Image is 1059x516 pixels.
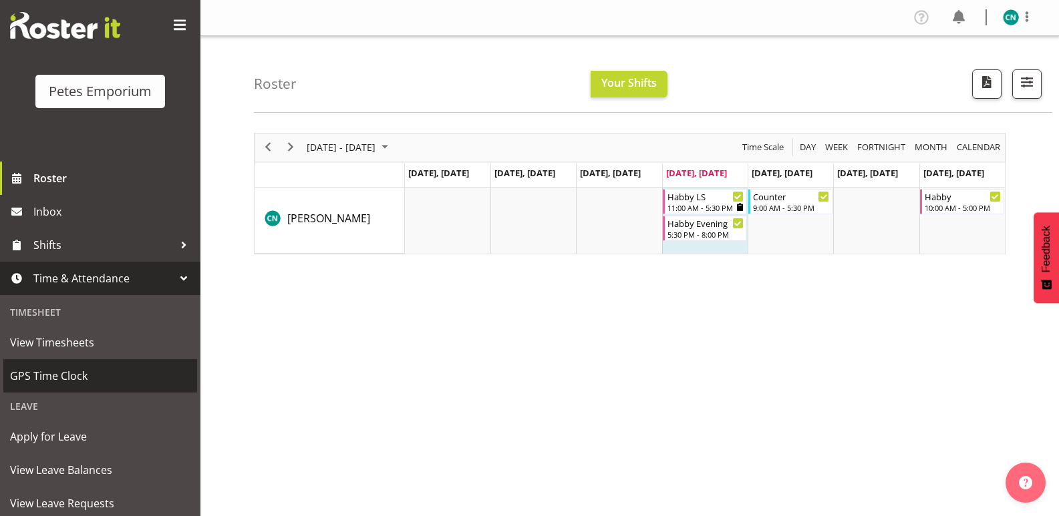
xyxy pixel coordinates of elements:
[1034,212,1059,303] button: Feedback - Show survey
[798,139,818,156] button: Timeline Day
[405,188,1005,254] table: Timeline Week of October 2, 2025
[955,139,1002,156] span: calendar
[752,167,812,179] span: [DATE], [DATE]
[925,190,1001,203] div: Habby
[10,12,120,39] img: Rosterit website logo
[33,268,174,288] span: Time & Attendance
[10,332,190,352] span: View Timesheets
[3,359,197,393] a: GPS Time Clock
[1019,476,1032,489] img: help-xxl-2.png
[667,216,744,230] div: Habby Evening
[259,139,277,156] button: Previous
[33,202,194,222] span: Inbox
[663,216,747,241] div: Christine Neville"s event - Habby Evening Begin From Thursday, October 2, 2025 at 5:30:00 PM GMT+...
[254,76,297,91] h4: Roster
[856,139,907,156] span: Fortnight
[1012,69,1042,99] button: Filter Shifts
[3,298,197,326] div: Timesheet
[748,189,833,214] div: Christine Neville"s event - Counter Begin From Friday, October 3, 2025 at 9:00:00 AM GMT+13:00 En...
[302,134,396,162] div: Sep 29 - Oct 05, 2025
[667,202,744,213] div: 11:00 AM - 5:30 PM
[741,139,785,156] span: Time Scale
[10,427,190,447] span: Apply for Leave
[913,139,949,156] span: Month
[580,167,641,179] span: [DATE], [DATE]
[667,190,744,203] div: Habby LS
[923,167,984,179] span: [DATE], [DATE]
[408,167,469,179] span: [DATE], [DATE]
[287,211,370,226] span: [PERSON_NAME]
[494,167,555,179] span: [DATE], [DATE]
[823,139,851,156] button: Timeline Week
[279,134,302,162] div: next period
[667,229,744,240] div: 5:30 PM - 8:00 PM
[591,71,667,97] button: Your Shifts
[305,139,377,156] span: [DATE] - [DATE]
[33,235,174,255] span: Shifts
[601,75,657,90] span: Your Shifts
[855,139,908,156] button: Fortnight
[837,167,898,179] span: [DATE], [DATE]
[920,189,1004,214] div: Christine Neville"s event - Habby Begin From Sunday, October 5, 2025 at 10:00:00 AM GMT+13:00 End...
[10,366,190,386] span: GPS Time Clock
[1003,9,1019,25] img: christine-neville11214.jpg
[663,189,747,214] div: Christine Neville"s event - Habby LS Begin From Thursday, October 2, 2025 at 11:00:00 AM GMT+13:0...
[305,139,394,156] button: October 2025
[10,493,190,513] span: View Leave Requests
[753,202,829,213] div: 9:00 AM - 5:30 PM
[10,460,190,480] span: View Leave Balances
[753,190,829,203] div: Counter
[3,420,197,453] a: Apply for Leave
[257,134,279,162] div: previous period
[955,139,1003,156] button: Month
[254,133,1006,254] div: Timeline Week of October 2, 2025
[287,210,370,226] a: [PERSON_NAME]
[913,139,950,156] button: Timeline Month
[740,139,786,156] button: Time Scale
[282,139,300,156] button: Next
[666,167,727,179] span: [DATE], [DATE]
[255,188,405,254] td: Christine Neville resource
[824,139,849,156] span: Week
[3,393,197,420] div: Leave
[3,326,197,359] a: View Timesheets
[33,168,194,188] span: Roster
[49,81,152,101] div: Petes Emporium
[798,139,817,156] span: Day
[925,202,1001,213] div: 10:00 AM - 5:00 PM
[1040,226,1052,272] span: Feedback
[972,69,1002,99] button: Download a PDF of the roster according to the set date range.
[3,453,197,487] a: View Leave Balances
